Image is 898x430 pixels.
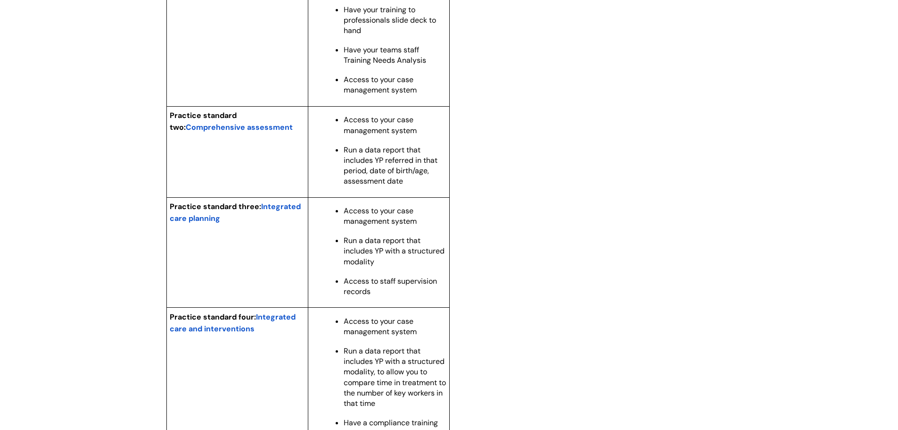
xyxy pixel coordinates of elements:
[344,276,437,296] span: Access to staff supervision records
[170,201,301,224] a: Integrated care planning
[170,110,237,132] span: Practice standard two:
[344,115,417,135] span: Access to your case management system
[344,236,445,266] span: Run a data report that includes YP with a structured modality
[344,45,426,65] span: Have your teams staff Training Needs Analysis
[344,5,436,35] span: Have your training to professionals slide deck to hand
[344,75,417,95] span: Access to your case management system
[344,316,417,337] span: Access to your case management system
[170,311,296,334] a: Integrated care and interventions
[186,121,293,133] a: Comprehensive assessment
[344,145,437,186] span: Run a data report that includes YP referred in that period, date of birth/age, assessment date
[344,346,446,408] span: Run a data report that includes YP with a structured modality, to allow you to compare time in tr...
[170,312,296,334] span: Integrated care and interventions
[170,312,256,322] span: Practice standard four:
[170,202,261,211] span: Practice standard three:
[186,122,293,132] span: Comprehensive assessment
[344,206,417,226] span: Access to your case management system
